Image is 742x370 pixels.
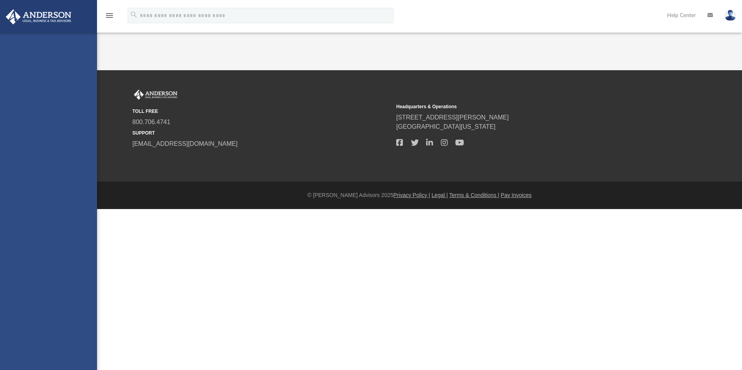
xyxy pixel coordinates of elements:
small: Headquarters & Operations [396,103,655,110]
a: Privacy Policy | [394,192,430,198]
div: © [PERSON_NAME] Advisors 2025 [97,191,742,199]
a: Pay Invoices [501,192,531,198]
a: [STREET_ADDRESS][PERSON_NAME] [396,114,509,121]
i: search [130,10,138,19]
img: Anderson Advisors Platinum Portal [132,90,179,100]
img: User Pic [725,10,736,21]
a: [GEOGRAPHIC_DATA][US_STATE] [396,123,496,130]
a: menu [105,15,114,20]
a: Terms & Conditions | [449,192,499,198]
a: [EMAIL_ADDRESS][DOMAIN_NAME] [132,140,238,147]
i: menu [105,11,114,20]
img: Anderson Advisors Platinum Portal [3,9,74,24]
small: SUPPORT [132,130,391,137]
a: Legal | [432,192,448,198]
small: TOLL FREE [132,108,391,115]
a: 800.706.4741 [132,119,170,125]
